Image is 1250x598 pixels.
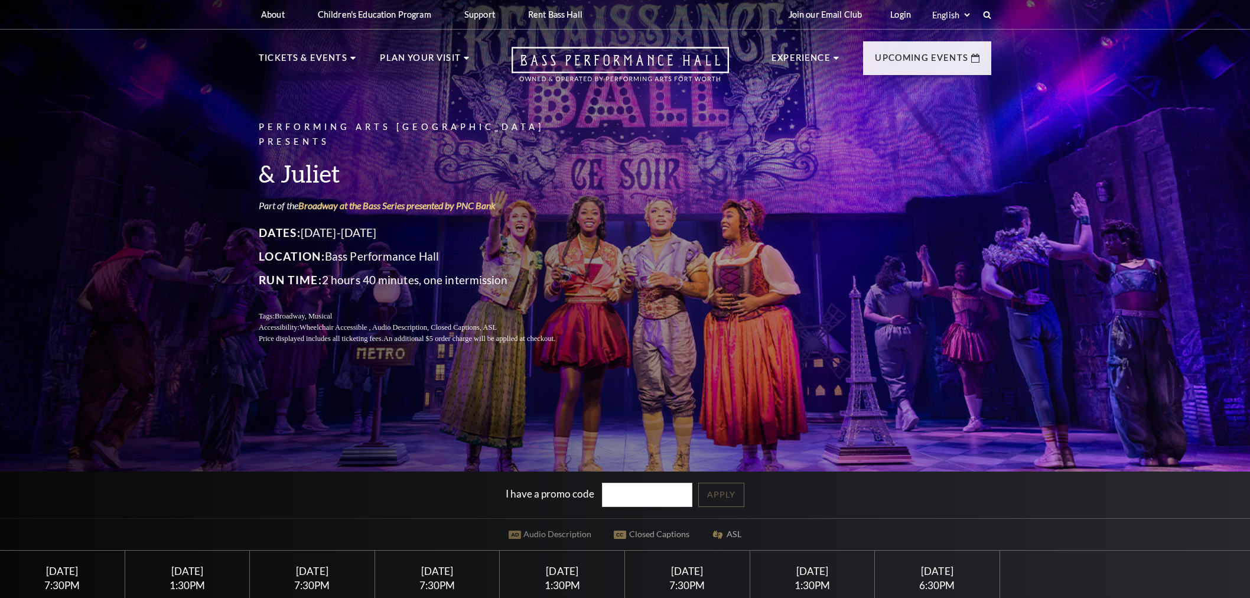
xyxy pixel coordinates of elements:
p: Rent Bass Hall [528,9,582,19]
div: [DATE] [389,565,486,577]
label: I have a promo code [506,487,594,500]
p: Experience [772,51,831,72]
p: About [261,9,285,19]
span: An additional $5 order charge will be applied at checkout. [383,334,555,343]
p: [DATE]-[DATE] [259,223,584,242]
select: Select: [930,9,972,21]
p: Children's Education Program [318,9,431,19]
div: 7:30PM [639,580,735,590]
div: 7:30PM [264,580,360,590]
p: Performing Arts [GEOGRAPHIC_DATA] Presents [259,120,584,149]
div: [DATE] [264,565,360,577]
a: Broadway at the Bass Series presented by PNC Bank [298,200,496,211]
p: Support [464,9,495,19]
p: Part of the [259,199,584,212]
div: 7:30PM [14,580,110,590]
div: [DATE] [139,565,235,577]
h3: & Juliet [259,158,584,188]
p: 2 hours 40 minutes, one intermission [259,271,584,290]
div: 6:30PM [889,580,985,590]
p: Tags: [259,311,584,322]
span: Location: [259,249,325,263]
div: 7:30PM [389,580,486,590]
span: Wheelchair Accessible , Audio Description, Closed Captions, ASL [300,323,497,331]
div: [DATE] [639,565,735,577]
p: Tickets & Events [259,51,347,72]
span: Broadway, Musical [275,312,332,320]
div: [DATE] [889,565,985,577]
p: Accessibility: [259,322,584,333]
div: 1:30PM [514,580,610,590]
span: Run Time: [259,273,322,287]
p: Bass Performance Hall [259,247,584,266]
span: Dates: [259,226,301,239]
div: [DATE] [514,565,610,577]
div: 1:30PM [139,580,235,590]
p: Price displayed includes all ticketing fees. [259,333,584,344]
div: 1:30PM [764,580,860,590]
div: [DATE] [764,565,860,577]
div: [DATE] [14,565,110,577]
p: Plan Your Visit [380,51,461,72]
p: Upcoming Events [875,51,968,72]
